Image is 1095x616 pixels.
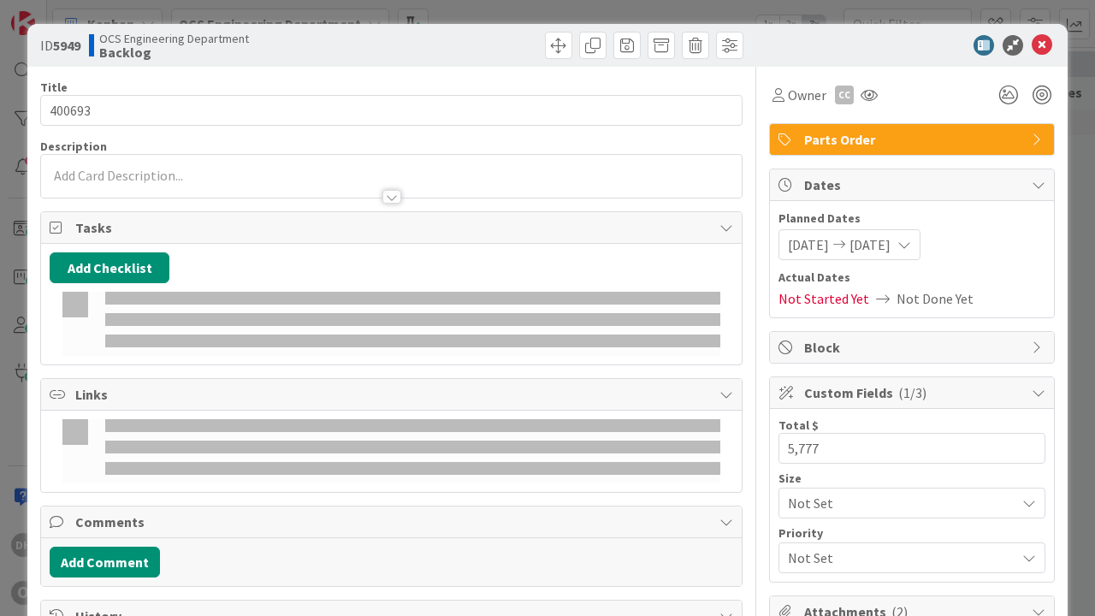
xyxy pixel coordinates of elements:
span: Custom Fields [804,382,1023,403]
button: Add Comment [50,547,160,577]
b: 5949 [53,37,80,54]
span: Not Started Yet [778,288,869,309]
span: Comments [75,512,711,532]
label: Total $ [778,418,819,433]
span: Not Done Yet [897,288,974,309]
span: ( 1/3 ) [898,384,926,401]
div: Priority [778,527,1045,539]
span: ID [40,35,80,56]
span: Actual Dates [778,269,1045,287]
span: Planned Dates [778,210,1045,228]
span: [DATE] [849,234,891,255]
div: Size [778,472,1045,484]
span: Links [75,384,711,405]
button: Add Checklist [50,252,169,283]
span: Dates [804,175,1023,195]
span: Tasks [75,217,711,238]
span: [DATE] [788,234,829,255]
span: Not Set [788,491,1007,515]
span: Owner [788,85,826,105]
div: CC [835,86,854,104]
span: Not Set [788,546,1007,570]
span: Parts Order [804,129,1023,150]
label: Title [40,80,68,95]
span: OCS Engineering Department [99,32,249,45]
b: Backlog [99,45,249,59]
input: type card name here... [40,95,743,126]
span: Description [40,139,107,154]
span: Block [804,337,1023,358]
